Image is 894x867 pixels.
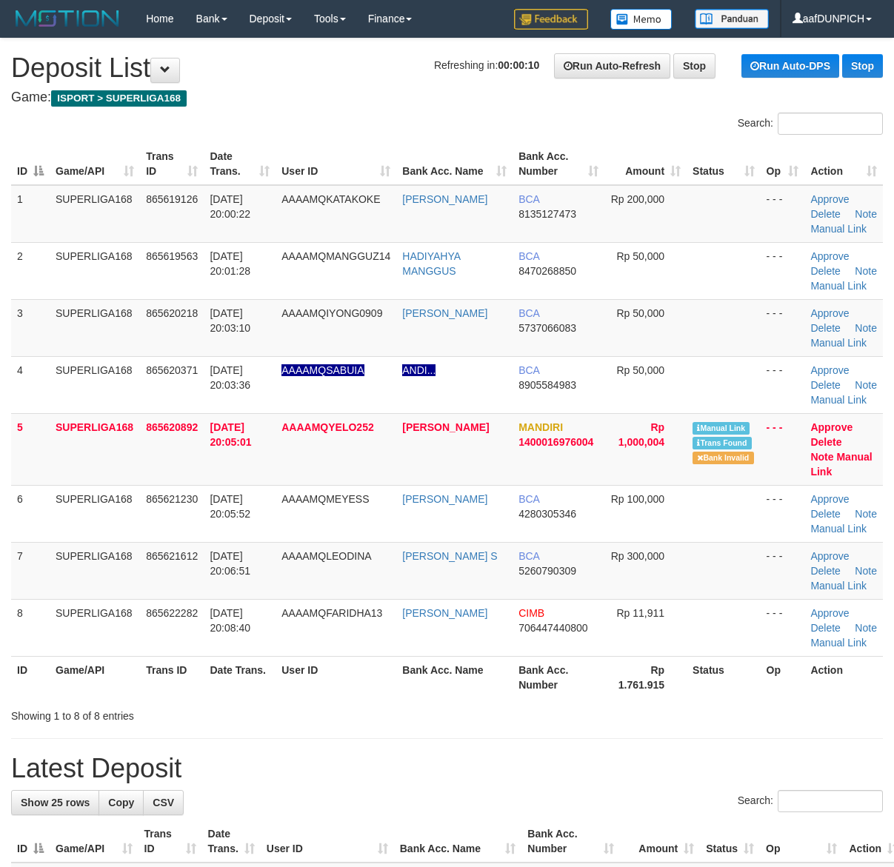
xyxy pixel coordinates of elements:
[11,599,50,656] td: 8
[616,607,664,619] span: Rp 11,911
[855,379,877,391] a: Note
[518,493,539,505] span: BCA
[11,356,50,413] td: 4
[146,193,198,205] span: 865619126
[761,413,805,485] td: - - -
[513,656,604,698] th: Bank Acc. Number
[210,607,250,634] span: [DATE] 20:08:40
[738,113,883,135] label: Search:
[143,790,184,815] a: CSV
[741,54,839,78] a: Run Auto-DPS
[611,550,664,562] span: Rp 300,000
[394,820,522,863] th: Bank Acc. Name: activate to sort column ascending
[139,820,202,863] th: Trans ID: activate to sort column ascending
[695,9,769,29] img: panduan.png
[518,208,576,220] span: Copy 8135127473 to clipboard
[616,307,664,319] span: Rp 50,000
[810,607,849,619] a: Approve
[778,113,883,135] input: Search:
[140,143,204,185] th: Trans ID: activate to sort column ascending
[761,299,805,356] td: - - -
[693,437,752,449] span: Similar transaction found
[402,364,436,376] a: ANDI...
[210,421,251,448] span: [DATE] 20:05:01
[761,143,805,185] th: Op: activate to sort column ascending
[11,820,50,863] th: ID: activate to sort column descending
[50,356,140,413] td: SUPERLIGA168
[620,820,700,863] th: Amount: activate to sort column ascending
[146,364,198,376] span: 865620371
[513,143,604,185] th: Bank Acc. Number: activate to sort column ascending
[518,421,563,433] span: MANDIRI
[108,797,134,809] span: Copy
[760,820,843,863] th: Op: activate to sort column ascending
[11,242,50,299] td: 2
[99,790,144,815] a: Copy
[210,493,250,520] span: [DATE] 20:05:52
[11,790,99,815] a: Show 25 rows
[616,364,664,376] span: Rp 50,000
[50,413,140,485] td: SUPERLIGA168
[402,193,487,205] a: [PERSON_NAME]
[50,242,140,299] td: SUPERLIGA168
[210,250,250,277] span: [DATE] 20:01:28
[810,622,840,634] a: Delete
[146,307,198,319] span: 865620218
[11,143,50,185] th: ID: activate to sort column descending
[518,550,539,562] span: BCA
[281,307,382,319] span: AAAAMQIYONG0909
[810,550,849,562] a: Approve
[514,9,588,30] img: Feedback.jpg
[687,656,760,698] th: Status
[146,421,198,433] span: 865620892
[810,337,867,349] a: Manual Link
[810,307,849,319] a: Approve
[855,508,877,520] a: Note
[276,656,396,698] th: User ID
[673,53,715,78] a: Stop
[50,299,140,356] td: SUPERLIGA168
[761,599,805,656] td: - - -
[210,193,250,220] span: [DATE] 20:00:22
[11,656,50,698] th: ID
[810,250,849,262] a: Approve
[204,656,276,698] th: Date Trans.
[810,580,867,592] a: Manual Link
[50,185,140,243] td: SUPERLIGA168
[11,53,883,83] h1: Deposit List
[554,53,670,78] a: Run Auto-Refresh
[761,485,805,542] td: - - -
[202,820,261,863] th: Date Trans.: activate to sort column ascending
[281,493,369,505] span: AAAAMQMEYESS
[50,599,140,656] td: SUPERLIGA168
[810,280,867,292] a: Manual Link
[804,143,883,185] th: Action: activate to sort column ascending
[402,493,487,505] a: [PERSON_NAME]
[402,307,487,319] a: [PERSON_NAME]
[204,143,276,185] th: Date Trans.: activate to sort column ascending
[50,143,140,185] th: Game/API: activate to sort column ascending
[700,820,760,863] th: Status: activate to sort column ascending
[140,656,204,698] th: Trans ID
[810,523,867,535] a: Manual Link
[810,265,840,277] a: Delete
[261,820,394,863] th: User ID: activate to sort column ascending
[810,451,872,478] a: Manual Link
[276,143,396,185] th: User ID: activate to sort column ascending
[146,550,198,562] span: 865621612
[518,607,544,619] span: CIMB
[616,250,664,262] span: Rp 50,000
[281,607,382,619] span: AAAAMQFARIDHA13
[810,364,849,376] a: Approve
[281,421,373,433] span: AAAAMQYELO252
[855,565,877,577] a: Note
[810,223,867,235] a: Manual Link
[810,436,841,448] a: Delete
[11,185,50,243] td: 1
[434,59,539,71] span: Refreshing in:
[210,364,250,391] span: [DATE] 20:03:36
[610,9,673,30] img: Button%20Memo.svg
[153,797,174,809] span: CSV
[146,607,198,619] span: 865622282
[11,299,50,356] td: 3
